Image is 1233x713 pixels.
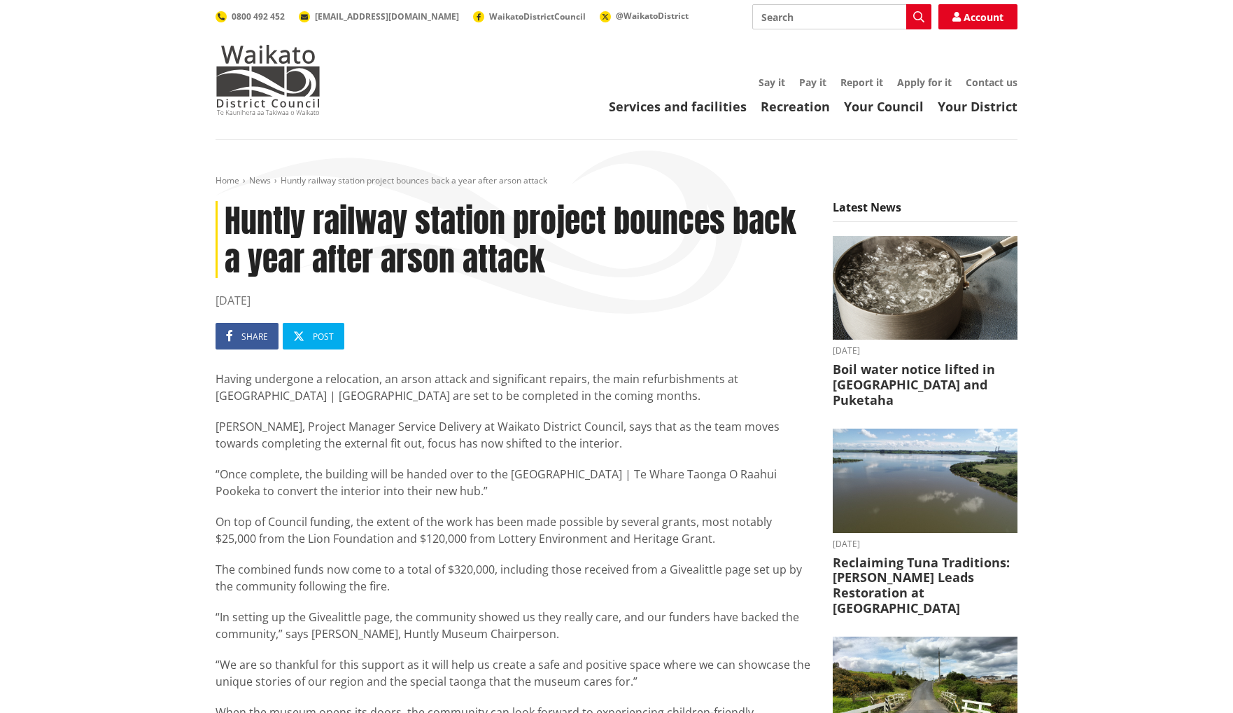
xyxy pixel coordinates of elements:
img: Waikato District Council - Te Kaunihera aa Takiwaa o Waikato [216,45,320,115]
h5: Latest News [833,201,1017,222]
time: [DATE] [216,292,812,309]
a: boil water notice gordonton puketaha [DATE] Boil water notice lifted in [GEOGRAPHIC_DATA] and Puk... [833,236,1017,408]
span: 0800 492 452 [232,11,285,22]
span: Huntly railway station project bounces back a year after arson attack [281,174,547,186]
time: [DATE] [833,540,1017,548]
input: Search input [752,4,931,29]
a: Account [938,4,1017,29]
a: [DATE] Reclaiming Tuna Traditions: [PERSON_NAME] Leads Restoration at [GEOGRAPHIC_DATA] [833,429,1017,616]
p: “Once complete, the building will be handed over to the [GEOGRAPHIC_DATA] | Te Whare Taonga O Raa... [216,466,812,499]
a: Home [216,174,239,186]
a: Your Council [844,98,924,115]
h3: Boil water notice lifted in [GEOGRAPHIC_DATA] and Puketaha [833,362,1017,408]
img: Waahi Lake [833,429,1017,533]
a: @WaikatoDistrict [600,10,689,22]
span: [EMAIL_ADDRESS][DOMAIN_NAME] [315,11,459,22]
a: WaikatoDistrictCouncil [473,11,586,22]
a: Say it [759,76,785,89]
a: Apply for it [897,76,952,89]
span: Post [313,331,334,342]
a: 0800 492 452 [216,11,285,22]
p: “In setting up the Givealittle page, the community showed us they really care, and our funders ha... [216,609,812,642]
p: [PERSON_NAME], Project Manager Service Delivery at Waikato District Council, says that as the tea... [216,418,812,452]
span: @WaikatoDistrict [616,10,689,22]
h3: Reclaiming Tuna Traditions: [PERSON_NAME] Leads Restoration at [GEOGRAPHIC_DATA] [833,555,1017,616]
span: Share [241,331,268,342]
h1: Huntly railway station project bounces back a year after arson attack [216,201,812,278]
a: Recreation [761,98,830,115]
a: Pay it [799,76,826,89]
p: The combined funds now come to a total of $320,000, including those received from a Givealittle p... [216,561,812,595]
a: [EMAIL_ADDRESS][DOMAIN_NAME] [299,11,459,22]
a: Contact us [966,76,1017,89]
a: Post [283,323,344,349]
p: Having undergone a relocation, an arson attack and significant repairs, the main refurbishments a... [216,371,812,404]
a: Services and facilities [609,98,747,115]
span: WaikatoDistrictCouncil [489,11,586,22]
p: On top of Council funding, the extent of the work has been made possible by several grants, most ... [216,513,812,547]
a: Your District [938,98,1017,115]
nav: breadcrumb [216,175,1017,187]
a: News [249,174,271,186]
img: boil water notice [833,236,1017,340]
p: “We are so thankful for this support as it will help us create a safe and positive space where we... [216,656,812,690]
a: Report it [840,76,883,89]
a: Share [216,323,279,349]
time: [DATE] [833,347,1017,355]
